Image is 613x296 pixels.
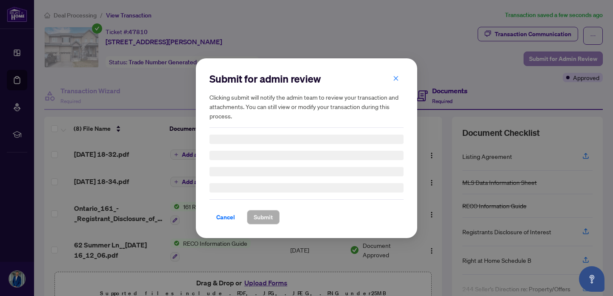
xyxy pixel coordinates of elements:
[579,266,604,292] button: Open asap
[209,92,404,121] h5: Clicking submit will notify the admin team to review your transaction and attachments. You can st...
[209,210,242,224] button: Cancel
[247,210,280,224] button: Submit
[393,75,399,81] span: close
[209,72,404,86] h2: Submit for admin review
[216,210,235,224] span: Cancel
